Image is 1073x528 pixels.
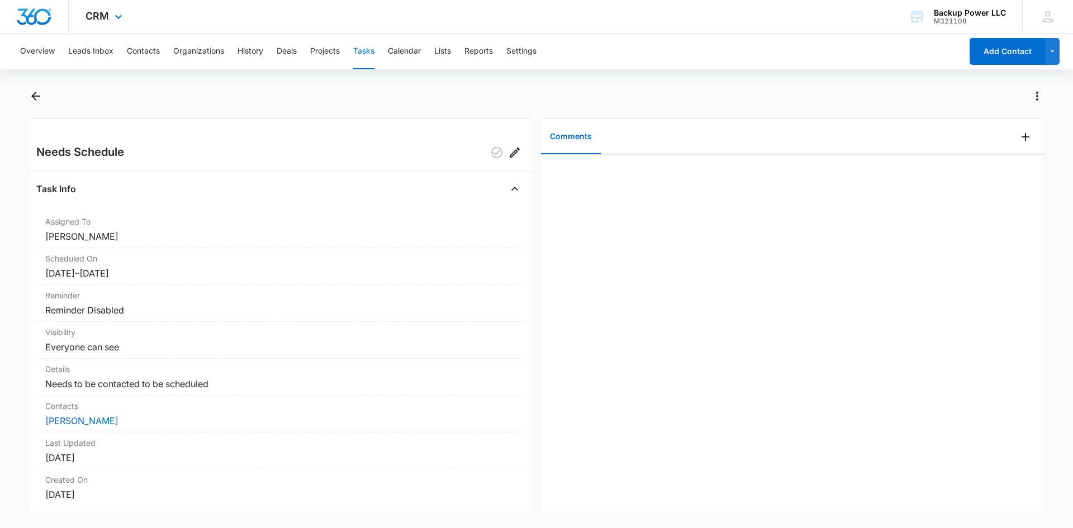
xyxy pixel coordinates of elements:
dt: Assigned By [45,511,515,522]
button: Projects [310,34,340,69]
button: Calendar [388,34,421,69]
dt: Contacts [45,400,515,412]
dt: Visibility [45,326,515,338]
div: Scheduled On[DATE]–[DATE] [36,248,524,285]
div: VisibilityEveryone can see [36,322,524,359]
dt: Last Updated [45,437,515,449]
dt: Reminder [45,289,515,301]
button: Leads Inbox [68,34,113,69]
button: Add Comment [1017,128,1034,146]
dt: Details [45,363,515,375]
dd: [DATE] [45,451,515,464]
dd: Needs to be contacted to be scheduled [45,377,515,391]
div: account id [934,17,1006,25]
h4: Task Info [36,182,76,196]
div: account name [934,8,1006,17]
dd: [PERSON_NAME] [45,230,515,243]
dd: [DATE] – [DATE] [45,267,515,280]
dt: Assigned To [45,216,515,227]
button: History [238,34,263,69]
button: Edit [506,144,524,161]
div: DetailsNeeds to be contacted to be scheduled [36,359,524,396]
button: Add Contact [970,38,1045,65]
button: Tasks [353,34,374,69]
div: ReminderReminder Disabled [36,285,524,322]
button: Reports [464,34,493,69]
button: Comments [541,120,601,154]
div: Last Updated[DATE] [36,432,524,469]
button: Actions [1028,87,1046,105]
button: Deals [277,34,297,69]
button: Contacts [127,34,160,69]
dd: Everyone can see [45,340,515,354]
div: Assigned To[PERSON_NAME] [36,211,524,248]
button: Organizations [173,34,224,69]
button: Close [506,180,524,198]
dd: [DATE] [45,488,515,501]
h2: Needs Schedule [36,144,124,161]
button: Settings [506,34,536,69]
button: Lists [434,34,451,69]
a: [PERSON_NAME] [45,415,118,426]
button: Overview [20,34,55,69]
dt: Created On [45,474,515,486]
dd: Reminder Disabled [45,303,515,317]
div: Contacts[PERSON_NAME] [36,396,524,432]
div: Created On[DATE] [36,469,524,506]
button: Back [27,87,44,105]
span: CRM [86,10,109,22]
dt: Scheduled On [45,253,515,264]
